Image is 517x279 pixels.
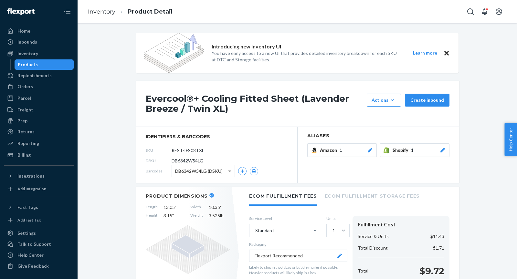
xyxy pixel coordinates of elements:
span: DSKU [146,158,172,163]
div: Home [17,28,30,34]
p: $9.72 [419,264,444,277]
button: Close Navigation [61,5,74,18]
span: Height [146,212,158,219]
div: Billing [17,152,31,158]
button: Actions [367,94,401,107]
li: Ecom Fulfillment Storage Fees [325,187,420,204]
span: 1 [340,147,342,153]
button: Fast Tags [4,202,74,212]
span: SKU [146,148,172,153]
div: Parcel [17,95,31,101]
p: Service & Units [358,233,389,240]
div: Settings [17,230,36,236]
a: Orders [4,81,74,92]
div: Prep [17,118,27,124]
div: Replenishments [17,72,52,79]
button: Give Feedback [4,261,74,271]
div: Products [18,61,38,68]
button: Learn more [409,49,441,57]
div: Add Fast Tag [17,217,41,223]
button: Help Center [504,123,517,156]
div: Fulfillment Cost [358,221,444,228]
p: You have early access to a new UI that provides detailed inventory breakdown for each SKU at DTC ... [212,50,401,63]
a: Settings [4,228,74,238]
div: Standard [255,227,274,234]
span: 10.35 [209,204,230,211]
span: 1 [411,147,414,153]
button: Open account menu [492,5,505,18]
button: Create inbound [405,94,449,107]
button: Shopify1 [380,143,449,157]
p: $11.43 [430,233,444,240]
a: Billing [4,150,74,160]
span: DB6342W54LG (DSKU) [175,166,223,177]
a: Inventory [88,8,115,15]
a: Prep [4,116,74,126]
button: Open notifications [478,5,491,18]
p: Packaging [249,242,347,247]
span: " [172,213,174,218]
a: Home [4,26,74,36]
img: Flexport logo [7,8,35,15]
span: Barcodes [146,168,172,174]
a: Products [15,59,74,70]
p: Likely to ship in a polybag or bubble mailer if possible. Heavier products will likely ship in a ... [249,264,347,275]
span: 13.05 [164,204,185,211]
a: Parcel [4,93,74,103]
a: Help Center [4,250,74,260]
div: Give Feedback [17,263,49,269]
div: Freight [17,107,33,113]
img: new-reports-banner-icon.82668bd98b6a51aee86340f2a7b77ae3.png [144,33,204,73]
button: Integrations [4,171,74,181]
a: Add Fast Tag [4,215,74,225]
span: Amazon [320,147,340,153]
div: Integrations [17,173,45,179]
div: Talk to Support [17,241,51,247]
div: Fast Tags [17,204,38,211]
span: " [220,204,222,210]
label: Units [326,216,347,221]
p: Introducing new Inventory UI [212,43,281,50]
div: Actions [372,97,396,103]
button: Open Search Box [464,5,477,18]
a: Freight [4,105,74,115]
p: Total [358,268,368,274]
h2: Aliases [307,133,449,138]
div: Inbounds [17,39,37,45]
p: -$1.71 [431,245,444,251]
a: Reporting [4,138,74,149]
button: Amazon1 [307,143,377,157]
div: Orders [17,83,33,90]
span: 3.525 lb [209,212,230,219]
span: " [175,204,176,210]
div: Inventory [17,50,38,57]
span: Weight [190,212,203,219]
span: identifiers & barcodes [146,133,288,140]
span: 3.15 [164,212,185,219]
li: Ecom Fulfillment Fees [249,187,317,206]
a: Add Integration [4,184,74,194]
div: Returns [17,129,35,135]
a: Inbounds [4,37,74,47]
div: Add Integration [17,186,46,191]
h2: Product Dimensions [146,193,208,199]
div: Help Center [17,252,44,258]
button: Flexport Recommended [249,250,347,262]
a: Product Detail [128,8,173,15]
button: Close [442,49,451,57]
a: Returns [4,127,74,137]
a: Inventory [4,48,74,59]
span: Length [146,204,158,211]
a: Replenishments [4,70,74,81]
span: Shopify [393,147,411,153]
span: DB6342W54LG [172,158,203,164]
div: Reporting [17,140,39,147]
label: Service Level [249,216,321,221]
div: 1 [332,227,335,234]
span: Width [190,204,203,211]
ol: breadcrumbs [83,2,178,21]
h1: Evercool®+ Cooling Fitted Sheet (Lavender Breeze / Twin XL) [146,94,364,114]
